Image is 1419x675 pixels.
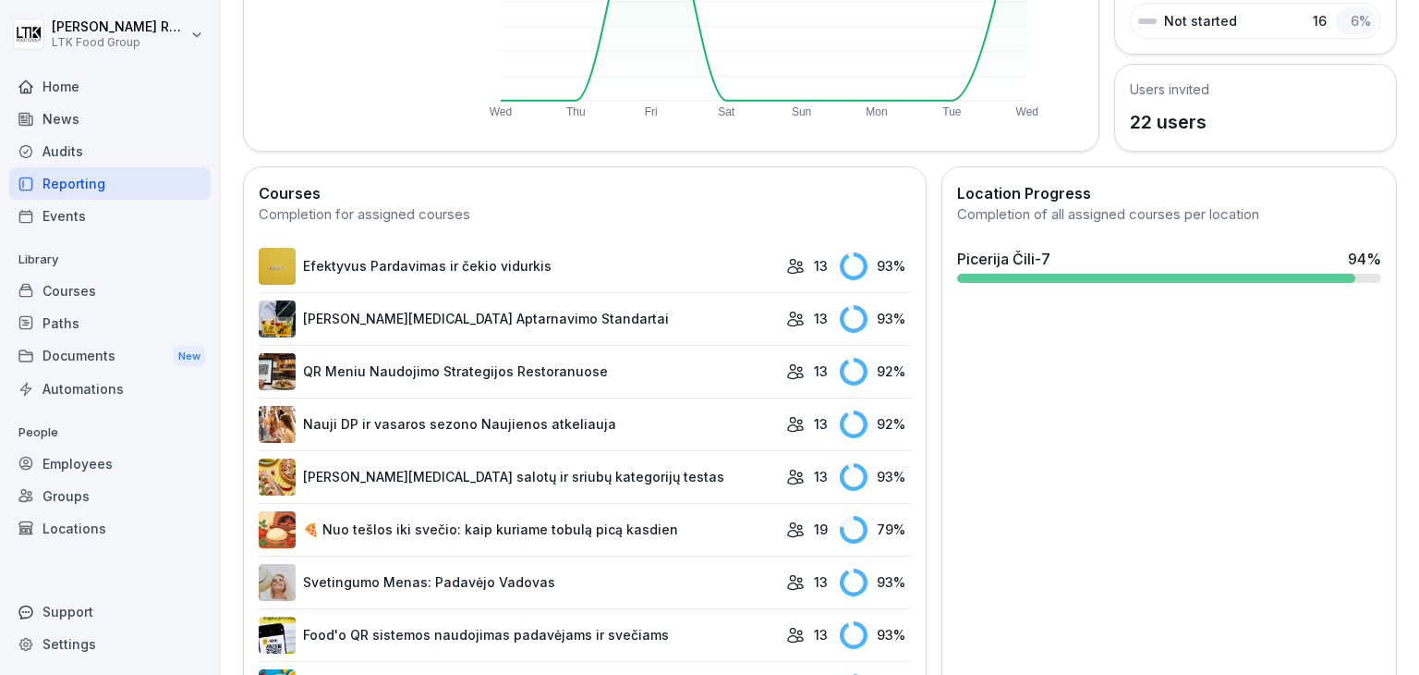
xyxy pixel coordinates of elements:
p: [PERSON_NAME] Račkauskaitė [52,19,187,35]
p: 22 users [1130,108,1209,136]
p: LTK Food Group [52,36,187,49]
p: 13 [814,467,828,486]
p: 13 [814,572,828,592]
a: DocumentsNew [9,339,211,374]
img: u49ee7h6de0efkuueawfgupt.png [259,406,296,443]
a: Courses [9,275,211,307]
text: Sun [792,105,811,118]
div: 79 % [840,516,911,544]
a: QR Meniu Naudojimo Strategijos Restoranuose [259,353,777,390]
text: Mon [867,105,888,118]
a: Audits [9,135,211,167]
img: fm2xlnd4abxcjct7hdb1279s.png [259,511,296,548]
text: Fri [645,105,658,118]
div: Documents [9,339,211,374]
div: Picerija Čili-7 [957,248,1050,270]
p: 13 [814,309,828,328]
a: Home [9,70,211,103]
img: dej6gjdqwpq2b0keal1yif6b.png [259,301,296,337]
a: [PERSON_NAME][MEDICAL_DATA] Aptarnavimo Standartai [259,301,777,337]
a: Food'o QR sistemos naudojimas padavėjams ir svečiams [259,617,777,654]
div: 92 % [840,411,911,438]
div: 93 % [840,569,911,596]
a: Groups [9,480,211,512]
a: Svetingumo Menas: Padavėjo Vadovas [259,564,777,601]
img: zldzehtp7ktap1mwmoqmhhoz.png [259,353,296,390]
a: Settings [9,628,211,660]
a: Reporting [9,167,211,200]
a: Events [9,200,211,232]
div: 6 % [1336,7,1377,34]
div: New [174,346,205,367]
a: Picerija Čili-794% [950,240,1389,290]
a: Nauji DP ir vasaros sezono Naujienos atkeliauja [259,406,777,443]
a: Locations [9,512,211,545]
text: Wed [490,105,512,118]
div: 94 % [1348,248,1381,270]
text: Wed [1016,105,1038,118]
a: Paths [9,307,211,339]
p: Library [9,245,211,275]
div: Support [9,595,211,628]
a: News [9,103,211,135]
p: 19 [814,520,828,539]
div: 93 % [840,252,911,280]
a: Automations [9,373,211,405]
p: 13 [814,625,828,644]
a: 🍕 Nuo tešlos iki svečio: kaip kuriame tobulą picą kasdien [259,511,777,548]
div: 93 % [840,305,911,333]
p: 16 [1313,11,1327,31]
a: Efektyvus Pardavimas ir čekio vidurkis [259,248,777,285]
img: ezydrv8ercmjbqoq1b2vv00y.png [259,617,296,654]
div: 93 % [840,463,911,491]
h2: Courses [259,182,911,204]
p: 13 [814,414,828,434]
div: Completion of all assigned courses per location [957,204,1381,226]
p: 13 [814,362,828,381]
div: 92 % [840,358,911,386]
p: 13 [814,256,828,276]
img: i32ivo17vr8ipzoc40eewowb.png [259,248,296,285]
text: Thu [566,105,586,118]
div: Completion for assigned courses [259,204,911,226]
p: People [9,418,211,448]
text: Tue [943,105,963,118]
a: [PERSON_NAME][MEDICAL_DATA] salotų ir sriubų kategorijų testas [259,459,777,496]
text: Sat [719,105,736,118]
img: wnpqesb0ja9fwoknan9m59ep.png [259,564,296,601]
img: r6wzbpj60dgtzxj6tcfj9nqf.png [259,459,296,496]
p: Not started [1164,11,1237,31]
h2: Location Progress [957,182,1381,204]
div: 93 % [840,621,911,649]
a: Employees [9,448,211,480]
h5: Users invited [1130,80,1209,99]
